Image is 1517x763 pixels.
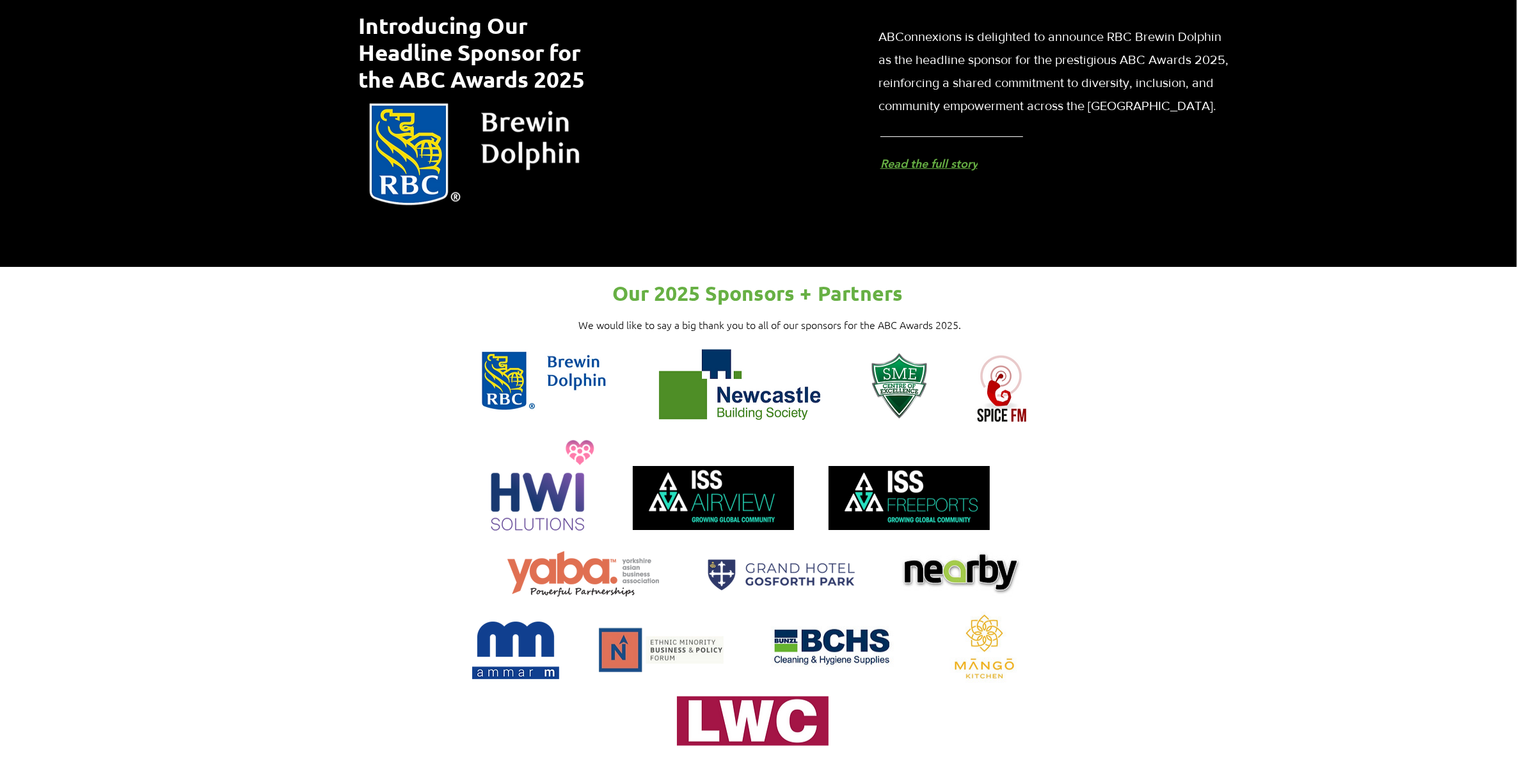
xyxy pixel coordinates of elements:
img: NBS Logo 340x148.png [659,349,820,420]
img: mango-logo.jpg [925,611,1044,689]
img: Sponsors + Supporters Promo (14).jpg [880,545,1038,603]
span: Our 2025 Sponsors + Partners [613,280,903,306]
span: We would like to say a big thank you to all of our sponsors for the ABC Awards 2025. [578,317,961,332]
img: Northern Insights Double Pager Apr 2025 (1).png [363,96,584,214]
span: Read the full story [880,156,978,171]
span: ABConnexions is delighted to announce RBC Brewin Dolphin as the headline sponsor for the prestigi... [878,29,1228,113]
a: Read the full story [880,150,1067,177]
img: Sponsors + Supporters Promo (1).png [585,625,737,675]
img: LWC Logo-2022-RGB.png [677,696,829,746]
img: YABA-LOGO-FOR-WEB.png [507,551,659,597]
img: SME Centre of Excellence Logo [862,349,936,422]
img: HWI Solutions Brand Guidelines 2025.png [479,437,603,533]
img: BUNZL-BCHS-CHSA.jpg [756,626,907,675]
img: FINAL VERSION 120225.png [829,455,990,541]
span: Introducing Our Headline Sponsor for the ABC Awards 2025 [358,12,585,93]
img: Spice FM Logo [965,349,1039,422]
img: FINAL VERSION 120225 (1).png [633,455,794,541]
img: Ammar M (1).png [472,622,559,679]
img: Brewin Dolphin Logo [479,349,609,414]
img: grand gosworth hotel logo (1).png [701,545,862,603]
